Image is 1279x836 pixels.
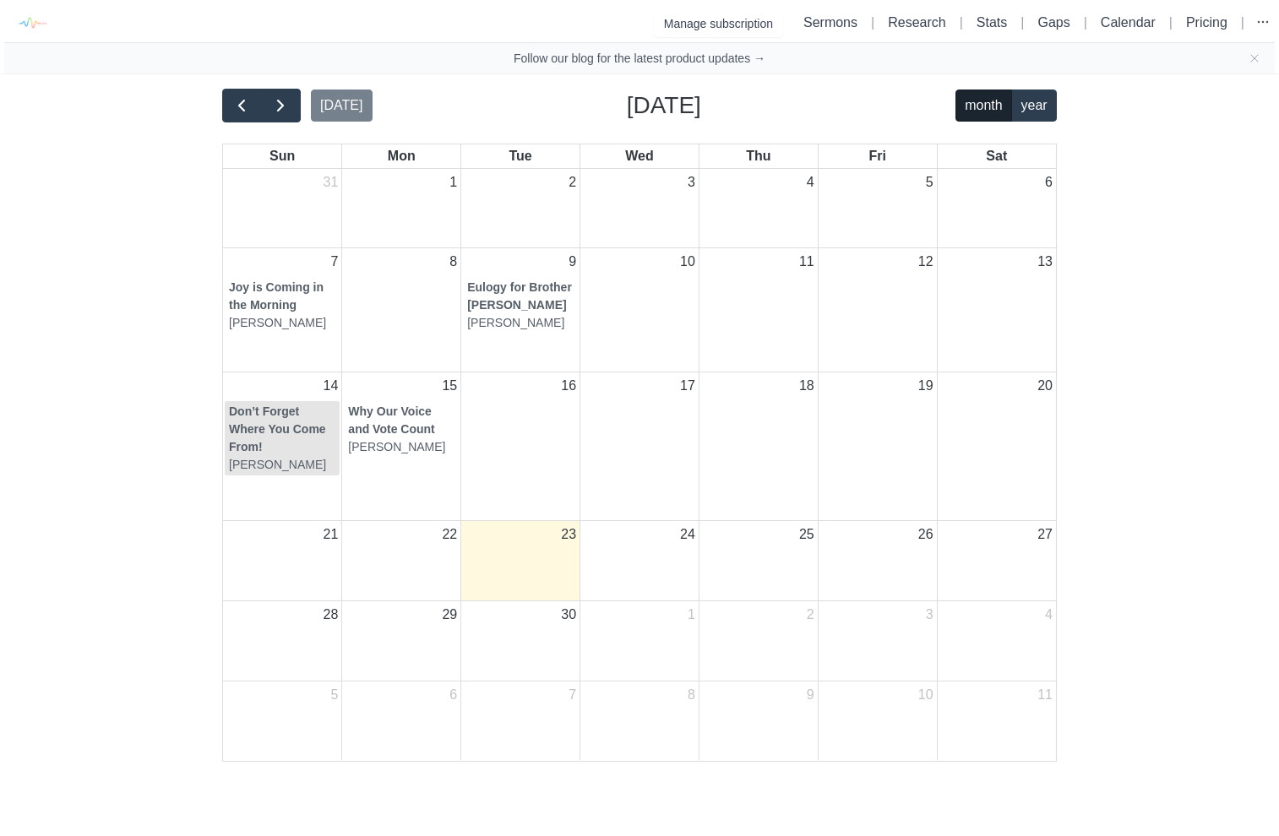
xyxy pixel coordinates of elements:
a: Sunday [266,144,298,168]
li: | [953,13,970,33]
a: October 1, 2025 [684,601,699,628]
a: September 30, 2025 [558,601,580,628]
a: October 8, 2025 [684,681,699,708]
td: September 19, 2025 [818,372,937,520]
button: Close banner [1248,52,1261,65]
td: September 25, 2025 [699,521,818,601]
iframe: Drift Widget Chat Controller [1195,752,1259,816]
td: September 18, 2025 [699,372,818,520]
a: September 18, 2025 [796,372,818,399]
li: | [1014,13,1031,33]
td: September 14, 2025 [223,372,342,520]
a: September 8, 2025 [446,248,460,275]
a: September 19, 2025 [915,372,937,399]
a: September 7, 2025 [327,248,341,275]
button: month [955,90,1012,122]
td: September 11, 2025 [699,248,818,372]
a: Sermons [803,15,857,30]
a: September 26, 2025 [915,521,937,548]
a: Follow our blog for the latest product updates → [514,50,765,67]
a: September 13, 2025 [1034,248,1056,275]
a: October 6, 2025 [446,681,460,708]
strong: Don’t Forget Where You Come From! [229,404,326,453]
td: September 24, 2025 [580,521,699,601]
td: September 4, 2025 [699,169,818,248]
a: September 1, 2025 [446,169,460,196]
td: September 12, 2025 [818,248,937,372]
a: Pricing [1186,15,1227,30]
a: [PERSON_NAME] [467,316,564,329]
a: Wednesday [622,144,656,168]
a: August 31, 2025 [320,169,342,196]
a: September 5, 2025 [923,169,937,196]
h2: [DATE] [627,88,701,123]
td: September 9, 2025 [461,248,580,372]
a: September 28, 2025 [320,601,342,628]
strong: Why Our Voice and Vote Count [348,404,434,436]
a: Monday [384,144,419,168]
a: October 3, 2025 [923,601,937,628]
a: September 10, 2025 [677,248,699,275]
a: [PERSON_NAME] [229,458,326,471]
td: September 2, 2025 [461,169,580,248]
li: | [864,13,881,33]
a: Friday [865,144,889,168]
a: October 7, 2025 [565,681,580,708]
a: September 23, 2025 [558,521,580,548]
a: [PERSON_NAME] [348,440,445,453]
td: September 29, 2025 [342,600,461,681]
a: Calendar [1101,15,1156,30]
td: September 10, 2025 [580,248,699,372]
a: October 11, 2025 [1034,681,1056,708]
td: October 5, 2025 [223,681,342,760]
a: Tuesday [505,144,535,168]
a: September 16, 2025 [558,372,580,399]
a: Thursday [743,144,774,168]
td: October 3, 2025 [818,600,937,681]
td: September 13, 2025 [937,248,1056,372]
a: October 5, 2025 [327,681,341,708]
a: October 4, 2025 [1042,601,1056,628]
td: September 30, 2025 [461,600,580,681]
td: October 7, 2025 [461,681,580,760]
a: September 17, 2025 [677,372,699,399]
td: September 6, 2025 [937,169,1056,248]
span: [PERSON_NAME] [229,314,326,332]
button: Next month [261,89,301,122]
span: [PERSON_NAME] [229,456,326,474]
a: September 12, 2025 [915,248,937,275]
a: September 27, 2025 [1034,521,1056,548]
td: September 27, 2025 [937,521,1056,601]
td: October 2, 2025 [699,600,818,681]
a: [PERSON_NAME] [229,316,326,329]
td: October 9, 2025 [699,681,818,760]
td: October 4, 2025 [937,600,1056,681]
button: [DATE] [311,90,373,122]
td: September 21, 2025 [223,521,342,601]
td: September 7, 2025 [223,248,342,372]
li: | [1077,13,1094,33]
td: September 1, 2025 [342,169,461,248]
a: September 3, 2025 [684,169,699,196]
td: October 6, 2025 [342,681,461,760]
td: September 8, 2025 [342,248,461,372]
a: September 15, 2025 [438,372,460,399]
button: Previous month [222,89,262,122]
a: September 9, 2025 [565,248,580,275]
td: September 16, 2025 [461,372,580,520]
a: Gaps [1037,15,1069,30]
td: September 17, 2025 [580,372,699,520]
td: September 15, 2025 [342,372,461,520]
strong: Eulogy for Brother [PERSON_NAME] [467,280,572,312]
a: Saturday [982,144,1010,168]
img: logo [13,4,51,42]
td: September 26, 2025 [818,521,937,601]
a: September 2, 2025 [565,169,580,196]
a: September 11, 2025 [796,248,818,275]
li: | [1162,13,1179,33]
a: September 21, 2025 [320,521,342,548]
a: Stats [977,15,1007,30]
a: September 29, 2025 [438,601,460,628]
a: September 4, 2025 [803,169,818,196]
a: October 10, 2025 [915,681,937,708]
